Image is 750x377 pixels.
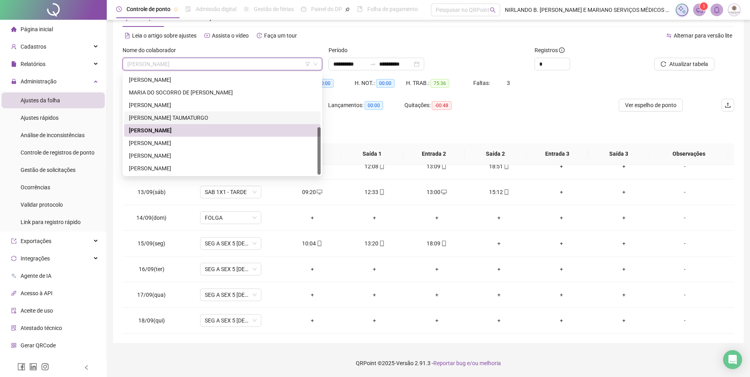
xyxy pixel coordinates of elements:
[311,6,342,12] span: Painel do DP
[661,316,708,325] div: -
[129,75,316,84] div: [PERSON_NAME]
[313,62,318,66] span: down
[123,46,181,55] label: Nome do colaborador
[287,239,337,248] div: 10:04
[212,32,249,39] span: Assista o vídeo
[619,99,683,111] button: Ver espelho de ponto
[205,186,257,198] span: SAB 1X1 - TARDE
[625,101,676,109] span: Ver espelho de ponto
[412,316,462,325] div: +
[174,7,178,12] span: pushpin
[473,80,491,86] span: Faltas:
[137,292,166,298] span: 17/09(qua)
[254,6,294,12] span: Gestão de férias
[21,167,76,173] span: Gestão de solicitações
[505,6,671,14] span: NIRLANDO B. [PERSON_NAME] E MARIANO SERVIÇOS MÉDICOS LTDA
[21,238,51,244] span: Exportações
[723,350,742,369] div: Open Intercom Messenger
[661,188,708,196] div: -
[661,162,708,171] div: -
[205,315,257,326] span: SEG A SEX 5 X 8 - TARDE
[138,189,166,195] span: 13/09(sáb)
[669,60,708,68] span: Atualizar tabela
[349,188,399,196] div: 12:33
[599,290,649,299] div: +
[396,360,414,366] span: Versão
[116,6,122,12] span: clock-circle
[431,79,449,88] span: 75:36
[328,101,404,110] div: Lançamentos:
[315,79,334,88] span: 00:00
[654,58,714,70] button: Atualizar tabela
[678,6,686,14] img: sparkle-icon.fc2bf0ac1784a2077858766a79e2daf3.svg
[124,86,321,99] div: MARIA DO SOCORRO DE MELO BEZERRA
[205,212,257,224] span: FOLGA
[41,363,49,371] span: instagram
[11,343,17,348] span: qrcode
[490,7,496,13] span: search
[474,290,524,299] div: +
[11,238,17,244] span: export
[728,4,740,16] img: 19775
[599,188,649,196] div: +
[412,213,462,222] div: +
[349,162,399,171] div: 12:08
[204,33,210,38] span: youtube
[21,97,60,104] span: Ajustes da folha
[440,241,447,246] span: mobile
[244,6,249,12] span: sun
[666,33,672,38] span: swap
[84,365,89,370] span: left
[412,188,462,196] div: 13:00
[650,143,728,165] th: Observações
[124,162,321,175] div: TAYNA MARCAL SEIXAS
[403,143,465,165] th: Entrada 2
[124,124,321,137] div: SUSIMARA DA SILVA PAIVA
[21,149,94,156] span: Controle de registros de ponto
[257,33,262,38] span: history
[287,265,337,273] div: +
[29,363,37,371] span: linkedin
[329,46,353,55] label: Período
[412,265,462,273] div: +
[370,61,376,67] span: swap-right
[139,266,164,272] span: 16/09(ter)
[433,360,501,366] span: Reportar bug e/ou melhoria
[305,62,310,66] span: filter
[725,102,731,108] span: upload
[474,239,524,248] div: +
[599,239,649,248] div: +
[205,263,257,275] span: SEG A SEX 5 X 8 - TARDE
[136,215,166,221] span: 14/09(dom)
[21,115,59,121] span: Ajustes rápidos
[11,256,17,261] span: sync
[349,213,399,222] div: +
[316,189,322,195] span: desktop
[599,213,649,222] div: +
[535,46,565,55] span: Registros
[365,101,383,110] span: 00:00
[21,290,53,296] span: Acesso à API
[661,61,666,67] span: reload
[287,213,337,222] div: +
[11,308,17,313] span: audit
[661,239,708,248] div: -
[661,213,708,222] div: -
[11,79,17,84] span: lock
[21,78,57,85] span: Administração
[129,88,316,97] div: MARIA DO SOCORRO DE [PERSON_NAME]
[21,219,81,225] span: Link para registro rápido
[21,255,50,262] span: Integrações
[355,79,406,88] div: H. NOT.:
[378,241,385,246] span: mobile
[537,162,586,171] div: +
[440,164,447,169] span: mobile
[370,61,376,67] span: to
[376,79,395,88] span: 00:00
[503,164,509,169] span: mobile
[357,6,363,12] span: book
[21,43,46,50] span: Cadastros
[127,58,317,70] span: SUSIMARA DA SILVA PAIVA
[474,265,524,273] div: +
[474,188,524,196] div: 15:12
